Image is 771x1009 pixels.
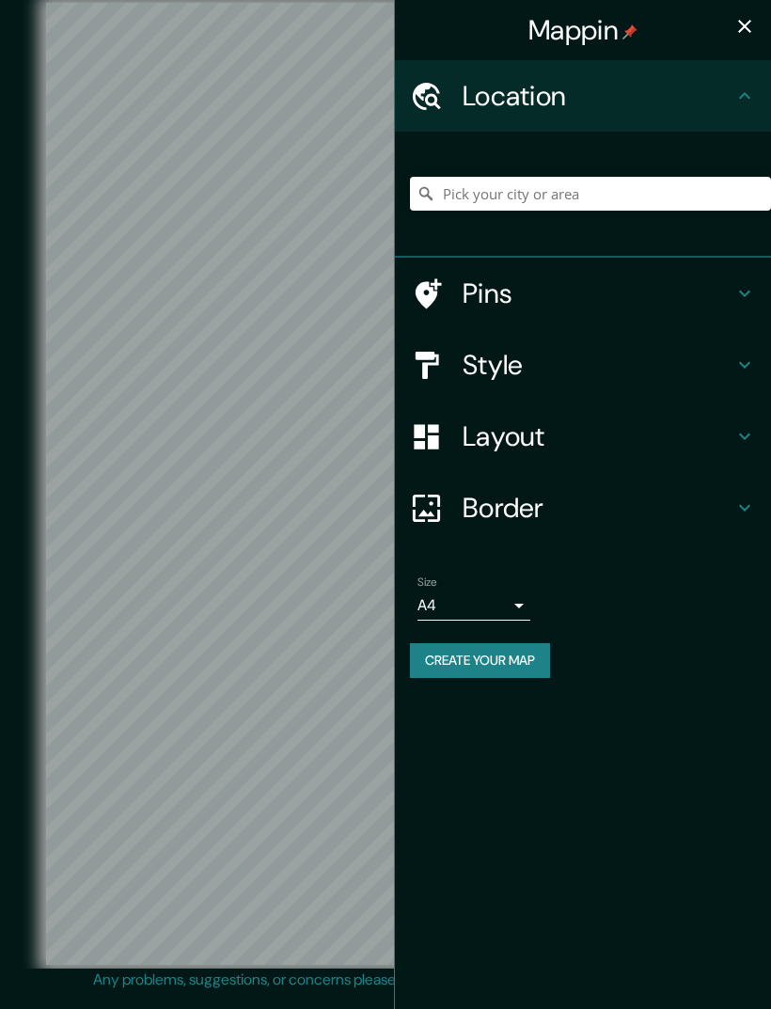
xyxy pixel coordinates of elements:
[410,643,550,678] button: Create your map
[463,419,733,453] h4: Layout
[417,575,437,591] label: Size
[463,276,733,310] h4: Pins
[395,258,771,329] div: Pins
[395,472,771,544] div: Border
[395,60,771,132] div: Location
[463,79,733,113] h4: Location
[395,329,771,401] div: Style
[528,13,637,47] h4: Mappin
[463,491,733,525] h4: Border
[395,401,771,472] div: Layout
[410,177,771,211] input: Pick your city or area
[417,591,530,621] div: A4
[463,348,733,382] h4: Style
[46,3,726,965] canvas: Map
[93,969,671,991] p: Any problems, suggestions, or concerns please email .
[622,24,637,39] img: pin-icon.png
